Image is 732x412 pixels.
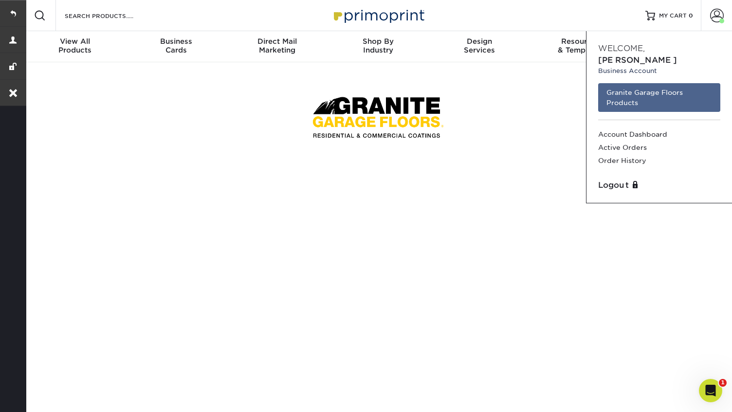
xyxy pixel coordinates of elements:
[329,5,427,26] img: Primoprint
[659,12,687,20] span: MY CART
[226,37,328,46] span: Direct Mail
[429,31,530,62] a: DesignServices
[598,154,720,167] a: Order History
[24,37,126,54] div: Products
[429,37,530,54] div: Services
[328,31,429,62] a: Shop ByIndustry
[719,379,727,387] span: 1
[24,31,126,62] a: View AllProducts
[598,44,645,53] span: Welcome,
[126,31,227,62] a: BusinessCards
[598,66,720,75] small: Business Account
[226,37,328,54] div: Marketing
[328,37,429,54] div: Industry
[598,179,720,191] a: Logout
[64,10,159,21] input: SEARCH PRODUCTS.....
[689,12,693,19] span: 0
[530,31,631,62] a: Resources& Templates
[530,37,631,46] span: Resources
[699,379,722,402] iframe: Intercom live chat
[598,55,677,65] span: [PERSON_NAME]
[530,37,631,54] div: & Templates
[598,128,720,141] a: Account Dashboard
[598,83,720,112] a: Granite Garage Floors Products
[126,37,227,46] span: Business
[226,31,328,62] a: Direct MailMarketing
[429,37,530,46] span: Design
[598,141,720,154] a: Active Orders
[24,37,126,46] span: View All
[328,37,429,46] span: Shop By
[126,37,227,54] div: Cards
[305,86,451,146] img: Granite Garage Floors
